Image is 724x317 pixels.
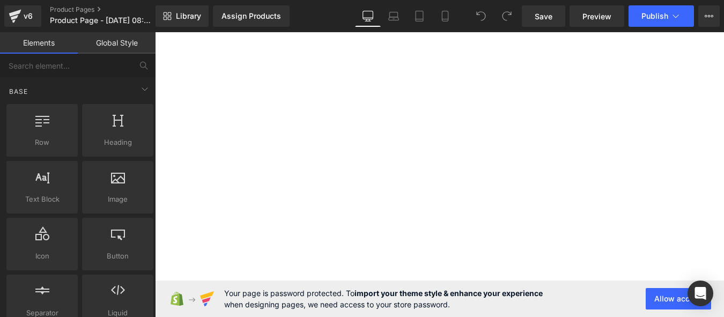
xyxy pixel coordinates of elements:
span: Base [8,86,29,97]
div: Open Intercom Messenger [688,281,713,306]
button: Allow access [646,288,711,309]
a: Tablet [407,5,432,27]
a: Desktop [355,5,381,27]
span: Product Page - [DATE] 08:31:19 [50,16,153,25]
span: Heading [85,137,150,148]
a: New Library [156,5,209,27]
a: v6 [4,5,41,27]
span: Save [535,11,552,22]
a: Laptop [381,5,407,27]
span: Row [10,137,75,148]
span: Button [85,250,150,262]
a: Preview [570,5,624,27]
div: v6 [21,9,35,23]
span: Preview [582,11,611,22]
span: Publish [641,12,668,20]
button: More [698,5,720,27]
span: Text Block [10,194,75,205]
span: Your page is password protected. To when designing pages, we need access to your store password. [224,287,543,310]
span: Library [176,11,201,21]
button: Publish [629,5,694,27]
span: Image [85,194,150,205]
a: Mobile [432,5,458,27]
button: Redo [496,5,518,27]
a: Global Style [78,32,156,54]
a: Product Pages [50,5,173,14]
span: Icon [10,250,75,262]
button: Undo [470,5,492,27]
strong: import your theme style & enhance your experience [354,289,543,298]
div: Assign Products [221,12,281,20]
